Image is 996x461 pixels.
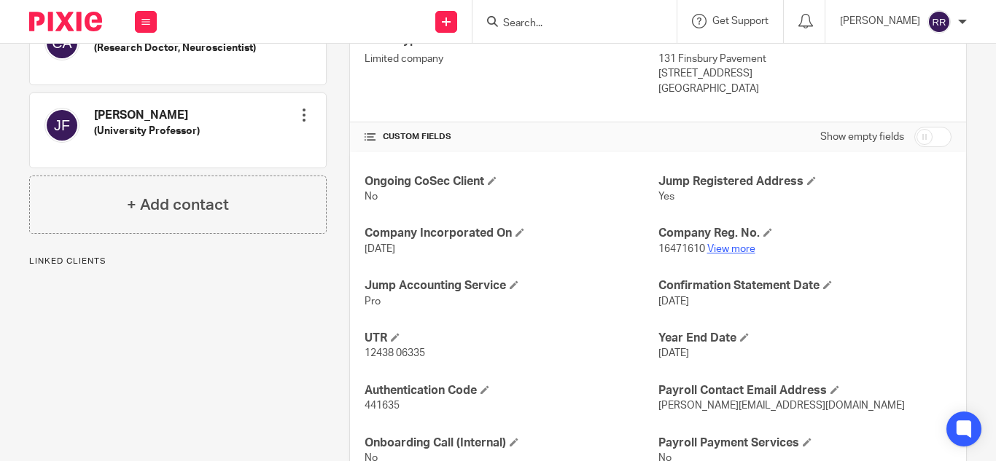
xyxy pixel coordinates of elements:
span: [DATE] [658,348,689,358]
h5: (Research Doctor, Neuroscientist) [94,41,256,55]
span: [DATE] [658,296,689,307]
p: [PERSON_NAME] [840,14,920,28]
img: svg%3E [927,10,951,34]
h4: Payroll Payment Services [658,436,952,451]
a: View more [707,244,755,254]
label: Show empty fields [820,130,904,144]
span: 16471610 [658,244,705,254]
span: [DATE] [365,244,395,254]
p: [STREET_ADDRESS] [658,66,952,81]
h4: Onboarding Call (Internal) [365,436,658,451]
h4: Ongoing CoSec Client [365,174,658,189]
h4: UTR [365,331,658,346]
h4: Authentication Code [365,383,658,398]
h4: Company Reg. No. [658,226,952,241]
h4: Company Incorporated On [365,226,658,241]
p: Linked clients [29,256,327,267]
span: 12438 06335 [365,348,425,358]
h5: (University Professor) [94,124,200,138]
img: svg%3E [44,108,79,143]
h4: [PERSON_NAME] [94,108,200,123]
h4: Jump Accounting Service [365,278,658,293]
span: [PERSON_NAME][EMAIL_ADDRESS][DOMAIN_NAME] [658,401,905,411]
h4: Jump Registered Address [658,174,952,189]
span: 441635 [365,401,400,411]
h4: CUSTOM FIELDS [365,131,658,143]
h4: Year End Date [658,331,952,346]
p: [GEOGRAPHIC_DATA] [658,82,952,96]
p: Limited company [365,52,658,66]
h4: Payroll Contact Email Address [658,383,952,398]
h4: Confirmation Statement Date [658,278,952,293]
h4: + Add contact [127,194,229,216]
span: Yes [658,192,674,202]
p: 131 Finsbury Pavement [658,52,952,66]
span: No [365,192,378,202]
input: Search [502,17,633,31]
span: Get Support [712,16,769,26]
span: Pro [365,296,381,307]
img: Pixie [29,12,102,31]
